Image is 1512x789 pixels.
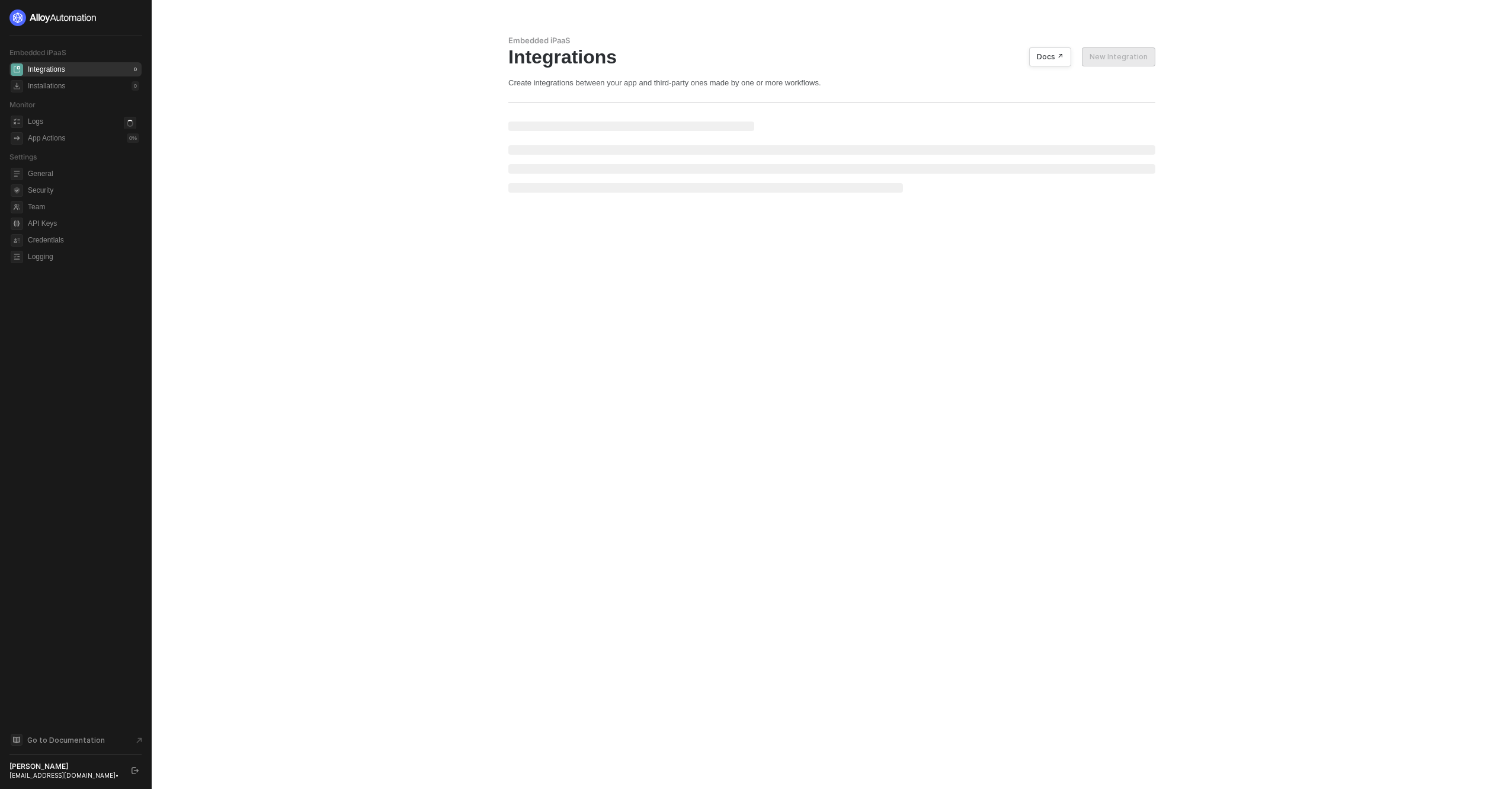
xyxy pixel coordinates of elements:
span: Security [28,183,139,197]
span: security [11,184,23,197]
button: Docs ↗ [1029,47,1071,66]
span: api-key [11,218,23,230]
div: Embedded iPaaS [508,36,1155,46]
span: Logging [28,250,139,264]
div: App Actions [28,133,65,143]
div: Installations [28,81,65,91]
span: Monitor [9,100,36,109]
span: icon-loader [124,117,136,129]
span: integrations [11,63,23,76]
span: logging [11,251,23,263]
div: 0 [132,65,139,74]
a: Knowledge Base [9,733,142,747]
span: credentials [11,234,23,247]
span: logout [132,767,139,774]
span: API Keys [28,216,139,231]
span: document-arrow [133,734,145,746]
a: logo [9,9,142,26]
span: Go to Documentation [27,735,105,745]
button: New Integration [1082,47,1155,66]
div: Logs [28,117,43,127]
div: [PERSON_NAME] [9,762,121,771]
span: Embedded iPaaS [9,48,66,57]
div: Create integrations between your app and third-party ones made by one or more workflows. [508,78,1155,88]
div: Docs ↗ [1037,52,1063,62]
span: icon-logs [11,116,23,128]
span: documentation [11,734,23,746]
span: Settings [9,152,37,161]
div: 0 % [127,133,139,143]
span: General [28,167,139,181]
div: 0 [132,81,139,91]
img: logo [9,9,97,26]
span: Credentials [28,233,139,247]
div: Integrations [508,46,1155,68]
div: Integrations [28,65,65,75]
span: installations [11,80,23,92]
div: [EMAIL_ADDRESS][DOMAIN_NAME] • [9,771,121,780]
span: team [11,201,23,213]
span: Team [28,200,139,214]
span: general [11,168,23,180]
span: icon-app-actions [11,132,23,145]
